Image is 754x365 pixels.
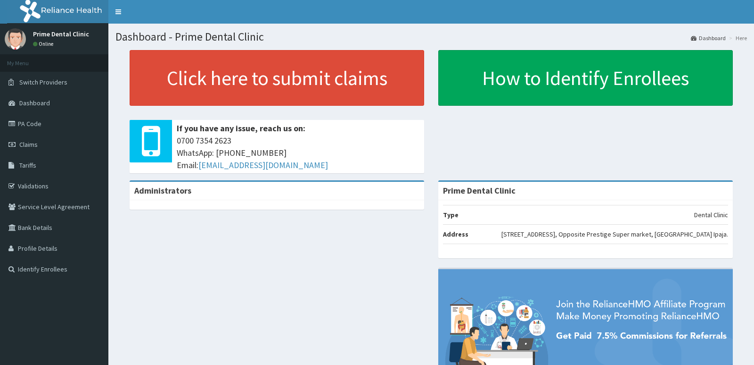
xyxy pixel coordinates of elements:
a: [EMAIL_ADDRESS][DOMAIN_NAME] [198,160,328,170]
b: Address [443,230,468,238]
h1: Dashboard - Prime Dental Clinic [115,31,747,43]
span: Claims [19,140,38,149]
span: 0700 7354 2623 WhatsApp: [PHONE_NUMBER] Email: [177,135,419,171]
span: Switch Providers [19,78,67,86]
b: Type [443,211,459,219]
b: If you have any issue, reach us on: [177,123,305,134]
img: User Image [5,28,26,50]
p: [STREET_ADDRESS], Opposite Prestige Super market, [GEOGRAPHIC_DATA] Ipaja. [501,229,728,239]
li: Here [727,34,747,42]
a: Click here to submit claims [130,50,424,106]
a: Online [33,41,56,47]
p: Dental Clinic [694,210,728,220]
a: How to Identify Enrollees [438,50,733,106]
span: Tariffs [19,161,36,170]
a: Dashboard [691,34,726,42]
b: Administrators [134,185,191,196]
span: Dashboard [19,99,50,107]
strong: Prime Dental Clinic [443,185,516,196]
p: Prime Dental Clinic [33,31,89,37]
